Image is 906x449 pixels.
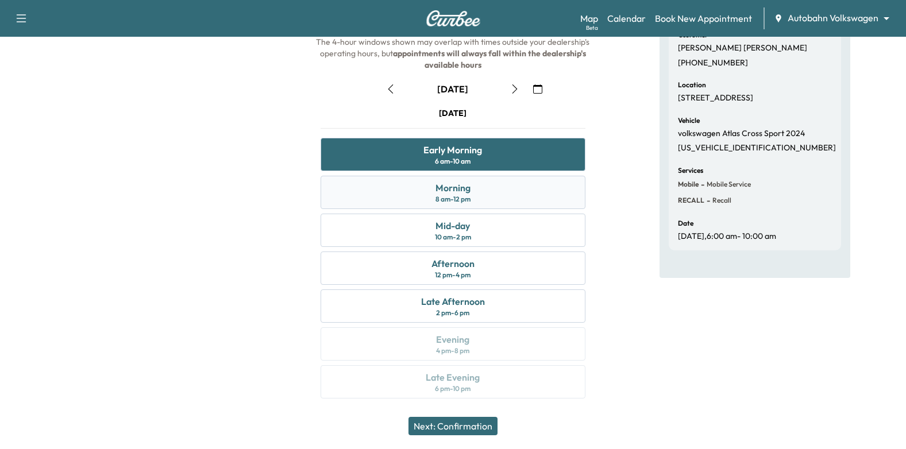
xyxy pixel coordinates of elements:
div: 6 am - 10 am [435,157,471,166]
div: Morning [435,181,471,195]
span: The arrival window the night before the service date. The 4-hour windows shown may overlap with t... [316,2,591,70]
span: Mobile Service [704,180,751,189]
h6: Services [678,167,703,174]
button: Next: Confirmation [408,417,498,435]
span: Mobile [678,180,699,189]
div: 10 am - 2 pm [435,233,471,242]
p: [PHONE_NUMBER] [678,58,748,68]
div: Afternoon [431,257,475,270]
h6: Date [678,220,693,227]
p: [DATE] , 6:00 am - 10:00 am [678,231,776,242]
span: - [704,195,710,206]
h6: Vehicle [678,117,700,124]
p: [US_VEHICLE_IDENTIFICATION_NUMBER] [678,143,836,153]
div: [DATE] [437,83,468,95]
p: [STREET_ADDRESS] [678,93,753,103]
p: volkswagen Atlas Cross Sport 2024 [678,129,805,139]
div: 12 pm - 4 pm [435,270,471,280]
div: Early Morning [423,143,482,157]
div: 8 am - 12 pm [435,195,471,204]
span: RECALL [678,196,704,205]
img: Curbee Logo [426,10,481,26]
div: [DATE] [439,107,467,119]
div: Late Afternoon [421,295,485,308]
div: Mid-day [435,219,470,233]
span: Autobahn Volkswagen [788,11,878,25]
span: Recall [710,196,731,205]
h6: Location [678,82,706,88]
div: Beta [586,24,598,32]
p: [PERSON_NAME] [PERSON_NAME] [678,43,807,53]
a: Book New Appointment [655,11,752,25]
a: MapBeta [580,11,598,25]
span: - [699,179,704,190]
h6: Customer [678,32,708,38]
div: 2 pm - 6 pm [436,308,469,318]
b: appointments will always fall within the dealership's available hours [393,48,588,70]
a: Calendar [607,11,646,25]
